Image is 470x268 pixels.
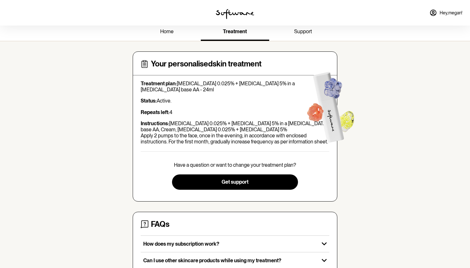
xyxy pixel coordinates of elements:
[223,28,247,34] span: treatment
[141,80,329,93] p: [MEDICAL_DATA] 0.025% + [MEDICAL_DATA] 5% in a [MEDICAL_DATA] base AA - 24ml
[151,220,169,229] h4: FAQs
[201,23,269,41] a: treatment
[440,10,462,16] span: Hey, megan !
[141,98,157,104] strong: Status:
[151,59,262,69] h4: Your personalised skin treatment
[172,174,298,190] button: Get support
[141,98,329,104] p: Active.
[216,9,254,19] img: software logo
[294,59,365,151] img: Software treatment bottle
[141,120,329,145] p: [MEDICAL_DATA] 0.025% + [MEDICAL_DATA] 5% in a [MEDICAL_DATA] base AA, Cream, [MEDICAL_DATA] 0.02...
[143,257,317,264] p: Can I use other skincare products while using my treatment?
[141,80,177,87] strong: Treatment plan:
[426,5,466,20] a: Hey,megan!
[133,23,201,41] a: home
[143,241,317,247] p: How does my subscription work?
[269,23,337,41] a: support
[141,236,329,252] button: How does my subscription work?
[141,120,169,126] strong: Instructions:
[174,162,296,168] p: Have a question or want to change your treatment plan?
[160,28,174,34] span: home
[294,28,312,34] span: support
[222,179,248,185] span: Get support
[141,109,329,115] p: 4
[141,109,169,115] strong: Repeats left:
